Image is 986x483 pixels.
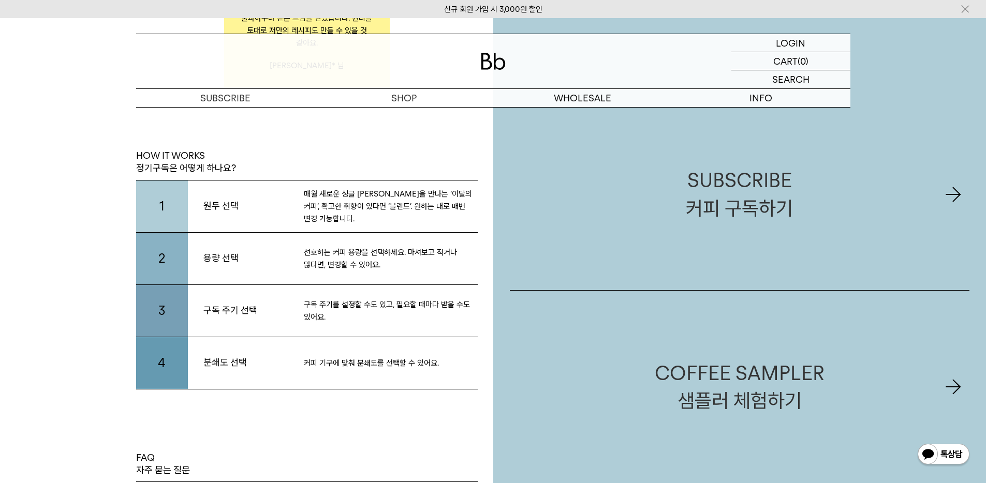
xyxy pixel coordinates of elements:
img: 카카오톡 채널 1:1 채팅 버튼 [917,443,970,467]
span: 용량 선택 [188,252,304,264]
span: 구독 주기 선택 [188,304,304,316]
p: 1 [136,180,188,232]
span: 원두 선택 [188,200,304,212]
p: 커피 기구에 맞춰 분쇄도를 선택할 수 있어요. [304,357,478,369]
p: HOW IT WORKS 정기구독은 어떻게 하나요? [136,149,236,175]
p: 3 [136,285,188,337]
div: COFFEE SAMPLER 샘플러 체험하기 [655,359,825,414]
img: 로고 [481,53,506,70]
p: WHOLESALE [493,89,672,107]
p: LOGIN [776,34,805,52]
a: 신규 회원 가입 시 3,000원 할인 [444,5,542,14]
a: COFFEE SAMPLER샘플러 체험하기 [510,291,970,483]
a: SUBSCRIBE [136,89,315,107]
p: 구독 주기를 설정할 수도 있고, 필요할 때마다 받을 수도 있어요. [304,298,478,323]
p: 선호하는 커피 용량을 선택하세요. 마셔보고 적거나 많다면, 변경할 수 있어요. [304,246,478,271]
p: 매월 새로운 싱글 [PERSON_NAME]을 만나는 ‘이달의 커피’, 확고한 취향이 있다면 ‘블렌드’. 원하는 대로 매번 변경 가능합니다. [304,188,478,225]
span: 분쇄도 선택 [188,356,304,369]
a: SUBSCRIBE커피 구독하기 [510,98,970,290]
p: 2 [136,233,188,284]
p: 4 [136,337,188,389]
p: (0) [798,52,808,70]
p: FAQ 자주 묻는 질문 [136,451,190,477]
p: INFO [672,89,850,107]
p: CART [773,52,798,70]
p: SEARCH [772,70,810,88]
div: SUBSCRIBE 커피 구독하기 [686,167,793,221]
a: CART (0) [731,52,850,70]
a: 원두 [315,108,493,125]
a: SHOP [315,89,493,107]
a: LOGIN [731,34,850,52]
